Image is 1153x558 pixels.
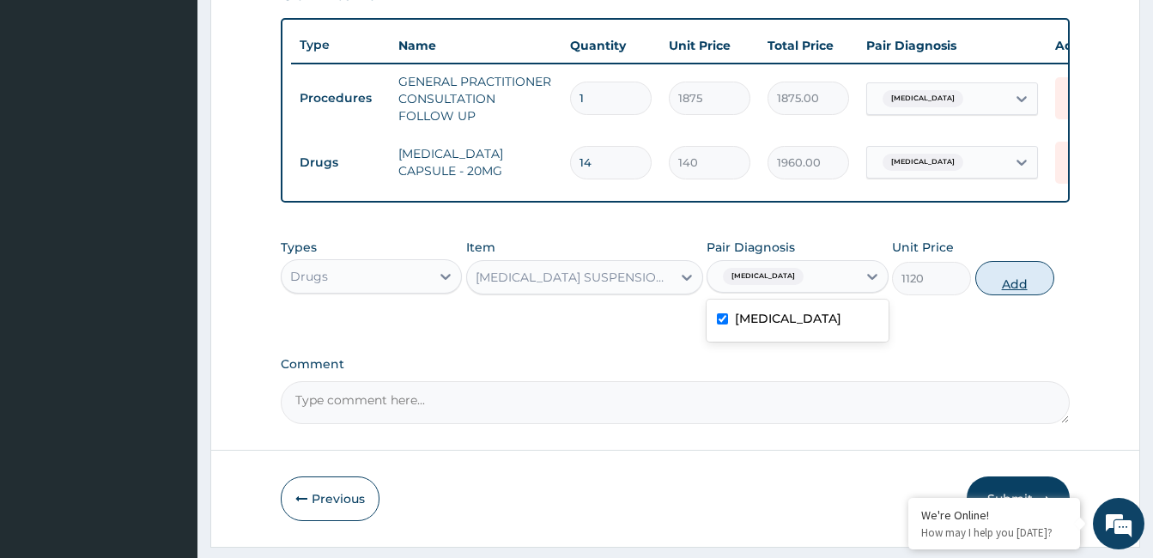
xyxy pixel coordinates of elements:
td: Drugs [291,147,390,179]
th: Total Price [759,28,858,63]
label: Item [466,239,495,256]
td: GENERAL PRACTITIONER CONSULTATION FOLLOW UP [390,64,561,133]
td: Procedures [291,82,390,114]
label: Unit Price [892,239,954,256]
th: Pair Diagnosis [858,28,1047,63]
div: We're Online! [921,507,1067,523]
th: Quantity [561,28,660,63]
label: [MEDICAL_DATA] [735,310,841,327]
button: Previous [281,476,379,521]
td: [MEDICAL_DATA] CAPSULE - 20MG [390,136,561,188]
label: Types [281,240,317,255]
textarea: Type your message and hit 'Enter' [9,374,327,434]
img: d_794563401_company_1708531726252_794563401 [32,86,70,129]
div: [MEDICAL_DATA] SUSPENSION(MMT) - 200ML(MAGSIL) [476,269,673,286]
span: [MEDICAL_DATA] [883,154,963,171]
span: We're online! [100,169,237,343]
th: Type [291,29,390,61]
p: How may I help you today? [921,525,1067,540]
div: Minimize live chat window [282,9,323,50]
div: Chat with us now [89,96,288,118]
label: Pair Diagnosis [707,239,795,256]
label: Comment [281,357,1070,372]
th: Unit Price [660,28,759,63]
div: Drugs [290,268,328,285]
th: Name [390,28,561,63]
button: Submit [967,476,1070,521]
button: Add [975,261,1054,295]
span: [MEDICAL_DATA] [723,268,804,285]
span: [MEDICAL_DATA] [883,90,963,107]
th: Actions [1047,28,1132,63]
